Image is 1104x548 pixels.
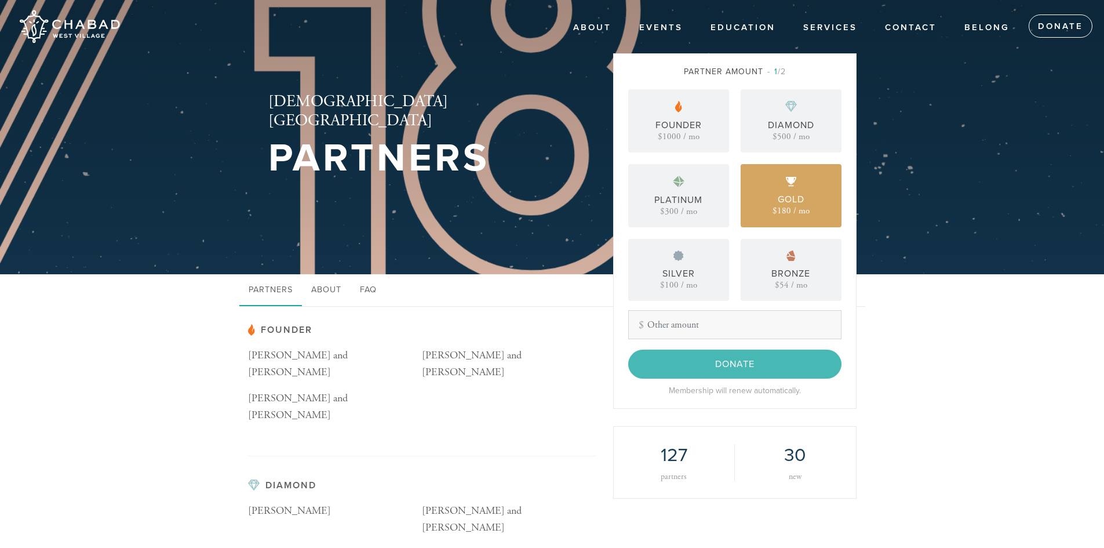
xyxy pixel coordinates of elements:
span: /2 [767,67,786,77]
img: pp-partner.svg [248,324,255,336]
h2: [DEMOGRAPHIC_DATA][GEOGRAPHIC_DATA] [268,92,575,131]
a: Services [795,17,866,39]
a: EDUCATION [702,17,784,39]
img: pp-gold.svg [786,177,796,187]
a: About [302,274,351,307]
span: [PERSON_NAME] [248,504,331,517]
div: $1000 / mo [658,132,699,141]
h2: 127 [631,444,717,466]
a: FAQ [351,274,386,307]
div: Platinum [654,193,702,207]
div: $54 / mo [775,281,807,289]
div: Partner Amount [628,66,841,78]
input: Other amount [628,310,841,339]
h1: Partners [268,140,575,177]
p: [PERSON_NAME] and [PERSON_NAME] [248,390,422,424]
a: Donate [1029,14,1092,38]
img: pp-diamond.svg [248,480,260,491]
img: pp-platinum.svg [673,176,684,187]
div: Gold [778,193,804,206]
img: pp-partner.svg [675,101,682,112]
a: Belong [956,17,1018,39]
div: $100 / mo [660,281,697,289]
span: 1 [774,67,778,77]
div: $300 / mo [660,207,697,216]
div: $500 / mo [773,132,810,141]
div: partners [631,473,717,481]
div: Silver [662,267,695,281]
div: Founder [655,118,702,132]
img: pp-diamond.svg [785,101,797,112]
p: [PERSON_NAME] and [PERSON_NAME] [422,347,596,381]
a: Events [631,17,691,39]
a: Partners [239,274,302,307]
p: [PERSON_NAME] and [PERSON_NAME] [422,503,596,536]
h3: Diamond [248,480,596,491]
a: About [564,17,620,39]
h2: 30 [752,444,839,466]
div: $180 / mo [773,206,810,215]
div: Membership will renew automatically. [628,384,841,397]
p: [PERSON_NAME] and [PERSON_NAME] [248,347,422,381]
img: pp-silver.svg [673,251,684,261]
img: Chabad%20West%20Village.png [17,6,121,48]
img: pp-bronze.svg [786,251,796,261]
div: new [752,473,839,481]
div: Diamond [768,118,814,132]
h3: Founder [248,324,596,336]
div: Bronze [771,267,810,281]
a: Contact [876,17,945,39]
